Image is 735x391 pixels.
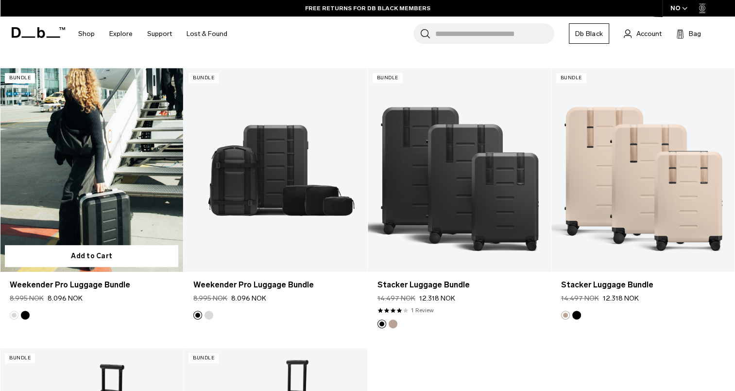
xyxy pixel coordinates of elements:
[205,311,213,320] button: Silver
[5,353,35,363] p: Bundle
[377,279,541,291] a: Stacker Luggage Bundle
[603,293,639,303] span: 12.318 NOK
[193,279,357,291] a: Weekender Pro Luggage Bundle
[5,73,35,83] p: Bundle
[636,29,662,39] span: Account
[689,29,701,39] span: Bag
[147,17,172,51] a: Support
[193,311,202,320] button: Black Out
[676,28,701,39] button: Bag
[561,279,725,291] a: Stacker Luggage Bundle
[10,279,173,291] a: Weekender Pro Luggage Bundle
[21,311,30,320] button: Black Out
[368,68,551,272] a: Stacker Luggage Bundle
[78,17,95,51] a: Shop
[231,293,266,303] span: 8.096 NOK
[193,293,227,303] s: 8.995 NOK
[187,17,227,51] a: Lost & Found
[188,353,219,363] p: Bundle
[419,293,455,303] span: 12.318 NOK
[389,320,397,328] button: Fogbow Beige
[572,311,581,320] button: Black Out
[48,293,83,303] span: 8.096 NOK
[373,73,403,83] p: Bundle
[109,17,133,51] a: Explore
[377,293,415,303] s: 14.497 NOK
[305,4,430,13] a: FREE RETURNS FOR DB BLACK MEMBERS
[377,320,386,328] button: Black Out
[10,311,18,320] button: Silver
[551,68,735,272] a: Stacker Luggage Bundle
[184,68,367,272] a: Weekender Pro Luggage Bundle
[561,293,599,303] s: 14.497 NOK
[188,73,219,83] p: Bundle
[561,311,570,320] button: Fogbow Beige
[624,28,662,39] a: Account
[556,73,586,83] p: Bundle
[10,293,44,303] s: 8.995 NOK
[569,23,609,44] a: Db Black
[5,245,178,267] button: Add to Cart
[71,17,235,51] nav: Main Navigation
[411,306,434,315] a: 1 reviews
